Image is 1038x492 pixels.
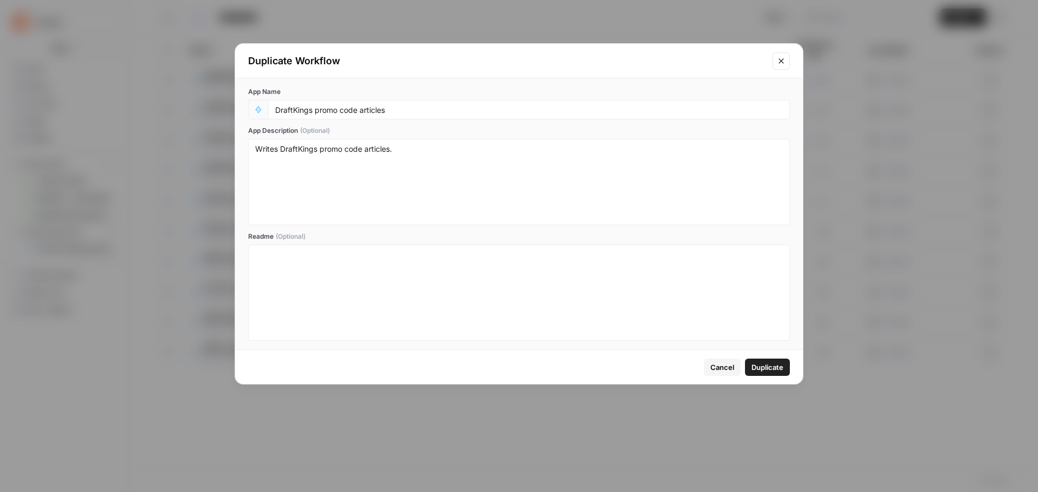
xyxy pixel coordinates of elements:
button: Close modal [773,52,790,70]
button: Duplicate [745,359,790,376]
button: Cancel [704,359,741,376]
textarea: Writes DraftKings promo code articles. [255,144,783,220]
span: (Optional) [300,126,330,136]
label: App Name [248,87,790,97]
span: Duplicate [751,362,783,373]
span: Cancel [710,362,734,373]
span: (Optional) [276,232,305,241]
label: Readme [248,232,790,241]
label: App Description [248,126,790,136]
div: Duplicate Workflow [248,53,766,69]
input: Untitled [275,105,783,114]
